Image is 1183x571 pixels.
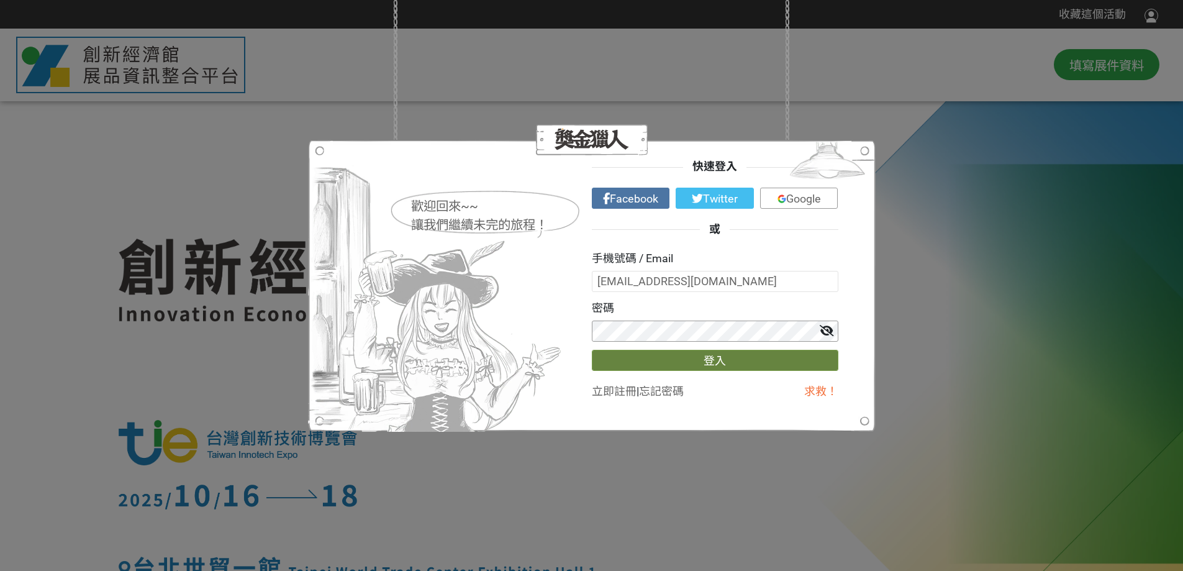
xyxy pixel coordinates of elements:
[779,140,876,186] img: Light
[786,192,821,205] span: Google
[411,197,581,216] div: 歡迎回來~~
[592,250,673,267] label: 手機號碼 / Email
[700,222,730,235] span: 或
[592,385,637,398] a: 立即註冊
[610,192,658,205] span: Facebook
[592,271,838,292] input: 你的手機號碼或Email
[703,192,738,205] span: Twitter
[683,160,746,173] span: 快速登入
[639,385,684,398] a: 忘記密碼
[308,140,566,432] img: Hostess
[804,385,838,398] a: 求救！
[592,350,838,371] button: 登入
[637,385,639,398] span: |
[777,194,786,203] img: icon_google.e274bc9.svg
[411,216,581,235] div: 讓我們繼續未完的旅程！
[592,300,614,317] label: 密碼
